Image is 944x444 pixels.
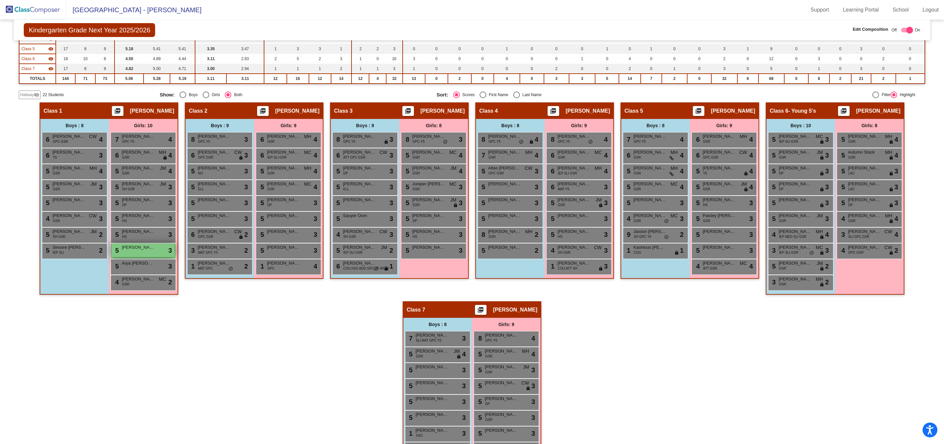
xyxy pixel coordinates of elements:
[557,133,590,140] span: [PERSON_NAME]
[687,64,711,74] td: 0
[160,92,432,98] mat-radio-group: Select an option
[386,64,403,74] td: 3
[144,74,170,84] td: 5.28
[115,64,144,74] td: 4.82
[437,92,448,98] span: Sort:
[425,54,448,64] td: 0
[662,74,687,84] td: 2
[544,54,569,64] td: 0
[43,92,64,98] span: 22 Students
[595,44,619,54] td: 1
[48,46,53,52] mat-icon: visibility
[569,54,595,64] td: 1
[871,74,895,84] td: 2
[851,74,871,84] td: 21
[848,133,881,140] span: [PERSON_NAME]
[711,54,737,64] td: 2
[641,54,662,64] td: 0
[19,54,56,64] td: Stephanie Stowe - Young 5's
[287,74,309,84] td: 16
[189,136,195,143] span: 8
[369,54,386,64] td: 0
[448,74,471,84] td: 2
[759,44,784,54] td: 9
[480,136,485,143] span: 8
[48,66,53,71] mat-icon: visibility
[520,64,544,74] td: 0
[287,54,309,64] td: 5
[425,64,448,74] td: 0
[352,54,369,64] td: 1
[557,149,590,156] span: [PERSON_NAME]
[389,134,393,144] span: 3
[185,119,254,132] div: Boys : 9
[680,134,684,144] span: 4
[851,54,871,64] td: 0
[195,54,226,64] td: 3.11
[784,54,808,64] td: 0
[641,64,662,74] td: 0
[267,133,300,140] span: [PERSON_NAME]
[425,74,448,84] td: 0
[784,74,808,84] td: 0
[95,54,115,64] td: 8
[144,64,170,74] td: 5.00
[595,64,619,74] td: 0
[21,66,35,72] span: Class 7
[887,5,914,15] a: School
[170,64,195,74] td: 4.71
[471,54,494,64] td: 0
[335,136,340,143] span: 8
[917,5,944,15] a: Logout
[687,74,711,84] td: 0
[114,136,119,143] span: 7
[343,139,355,144] span: GPC Y5
[19,74,56,84] td: TOTALS
[838,106,850,116] button: Print Students Details
[770,108,788,114] span: Class 6
[122,133,155,140] span: [PERSON_NAME]
[34,92,39,97] mat-icon: visibility_off
[144,54,170,64] td: 4.89
[897,92,915,98] div: Highlight
[198,139,210,144] span: GPC Y5
[40,119,109,132] div: Boys : 8
[195,64,226,74] td: 3.00
[448,64,471,74] td: 0
[471,74,494,84] td: 0
[309,44,331,54] td: 3
[619,74,641,84] td: 14
[309,54,331,64] td: 2
[595,74,619,84] td: 5
[489,139,501,144] span: GPC Y5
[662,64,687,74] td: 1
[304,149,311,156] span: MC
[711,64,737,74] td: 3
[402,106,414,116] button: Print Students Details
[687,44,711,54] td: 0
[404,136,409,143] span: 8
[195,44,226,54] td: 3.35
[808,44,829,54] td: 0
[421,108,465,114] span: [PERSON_NAME]
[404,108,412,117] mat-icon: picture_as_pdf
[588,139,593,145] span: do_not_disturb_alt
[226,54,264,64] td: 2.83
[853,26,888,33] span: Edit Composition
[170,44,195,54] td: 5.41
[369,44,386,54] td: 2
[331,64,352,74] td: 2
[89,133,97,140] span: CW
[264,64,287,74] td: 1
[566,108,610,114] span: [PERSON_NAME]
[170,54,195,64] td: 4.44
[189,108,207,114] span: Class 2
[711,44,737,54] td: 3
[95,64,115,74] td: 9
[56,44,75,54] td: 17
[231,92,242,98] div: Both
[879,92,891,98] div: Filter
[384,139,388,145] span: lock
[619,64,641,74] td: 2
[170,74,195,84] td: 5.19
